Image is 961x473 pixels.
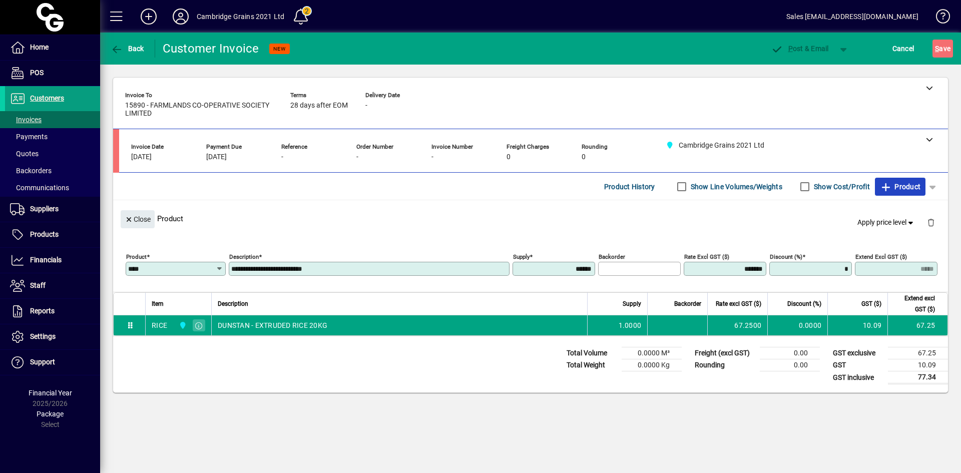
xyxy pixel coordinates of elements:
a: Reports [5,299,100,324]
td: Freight (excl GST) [690,347,760,359]
app-page-header-button: Close [118,214,157,223]
td: 0.0000 M³ [622,347,682,359]
span: Home [30,43,49,51]
span: Backorder [674,298,701,309]
a: Communications [5,179,100,196]
a: Staff [5,273,100,298]
div: Customer Invoice [163,41,259,57]
span: P [788,45,793,53]
a: Home [5,35,100,60]
span: 15890 - FARMLANDS CO-OPERATIVE SOCIETY LIMITED [125,102,275,118]
span: Package [37,410,64,418]
div: RICE [152,320,167,330]
span: Cancel [892,41,914,57]
button: Add [133,8,165,26]
app-page-header-button: Back [100,40,155,58]
label: Show Line Volumes/Weights [689,182,782,192]
span: - [431,153,433,161]
span: Invoices [10,116,42,124]
mat-label: Product [126,253,147,260]
a: Suppliers [5,197,100,222]
td: 10.09 [827,315,887,335]
button: Profile [165,8,197,26]
td: 0.0000 Kg [622,359,682,371]
span: Backorders [10,167,52,175]
span: Customers [30,94,64,102]
span: - [281,153,283,161]
td: Total Volume [562,347,622,359]
span: Staff [30,281,46,289]
span: Payments [10,133,48,141]
span: Communications [10,184,69,192]
span: ost & Email [771,45,829,53]
td: 0.00 [760,347,820,359]
button: Delete [919,210,943,234]
button: Back [108,40,147,58]
td: GST inclusive [828,371,888,384]
app-page-header-button: Delete [919,218,943,227]
mat-label: Rate excl GST ($) [684,253,729,260]
span: Support [30,358,55,366]
span: Quotes [10,150,39,158]
a: POS [5,61,100,86]
span: Financial Year [29,389,72,397]
a: Invoices [5,111,100,128]
span: ave [935,41,950,57]
mat-label: Backorder [599,253,625,260]
a: Backorders [5,162,100,179]
span: 0 [507,153,511,161]
span: 1.0000 [619,320,642,330]
span: Discount (%) [787,298,821,309]
a: Financials [5,248,100,273]
span: Product History [604,179,655,195]
button: Save [932,40,953,58]
span: Supply [623,298,641,309]
td: 77.34 [888,371,948,384]
span: Products [30,230,59,238]
mat-label: Supply [513,253,530,260]
span: NEW [273,46,286,52]
span: Extend excl GST ($) [894,293,935,315]
button: Cancel [890,40,917,58]
span: Product [880,179,920,195]
span: Description [218,298,248,309]
button: Close [121,210,155,228]
span: Apply price level [857,217,915,228]
span: [DATE] [206,153,227,161]
mat-label: Discount (%) [770,253,802,260]
td: GST exclusive [828,347,888,359]
button: Post & Email [766,40,834,58]
a: Products [5,222,100,247]
button: Apply price level [853,214,919,232]
span: Cambridge Grains 2021 Ltd [176,320,188,331]
div: Sales [EMAIL_ADDRESS][DOMAIN_NAME] [786,9,918,25]
span: Settings [30,332,56,340]
span: Back [111,45,144,53]
span: 28 days after EOM [290,102,348,110]
div: Product [113,200,948,237]
td: Rounding [690,359,760,371]
mat-label: Description [229,253,259,260]
td: 67.25 [888,347,948,359]
span: GST ($) [861,298,881,309]
a: Settings [5,324,100,349]
div: Cambridge Grains 2021 Ltd [197,9,284,25]
span: Reports [30,307,55,315]
span: - [365,102,367,110]
label: Show Cost/Profit [812,182,870,192]
mat-label: Extend excl GST ($) [855,253,907,260]
a: Quotes [5,145,100,162]
td: 67.25 [887,315,947,335]
button: Product [875,178,925,196]
td: 0.0000 [767,315,827,335]
span: - [356,153,358,161]
span: DUNSTAN - EXTRUDED RICE 20KG [218,320,327,330]
button: Product History [600,178,659,196]
td: 10.09 [888,359,948,371]
span: Suppliers [30,205,59,213]
td: GST [828,359,888,371]
span: POS [30,69,44,77]
span: Item [152,298,164,309]
span: [DATE] [131,153,152,161]
a: Support [5,350,100,375]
